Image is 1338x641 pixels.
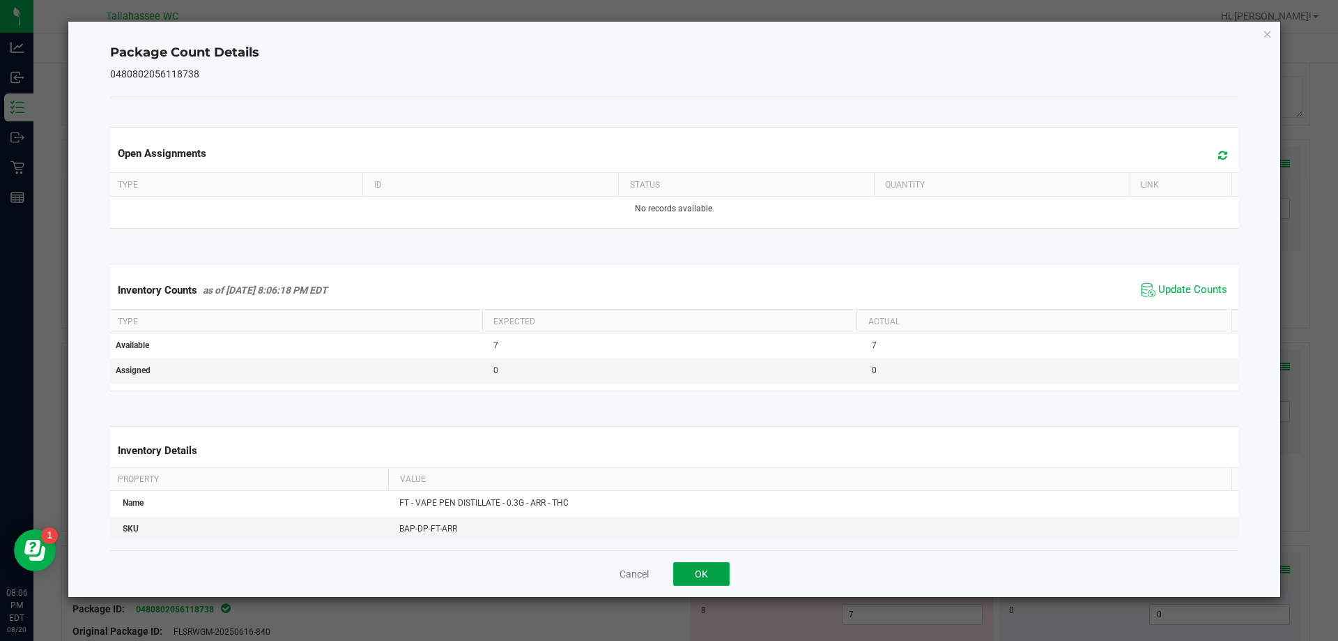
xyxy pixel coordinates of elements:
span: Status [630,180,660,190]
span: Inventory Details [118,444,197,457]
button: Close [1263,25,1272,42]
span: Type [118,317,138,326]
span: Update Counts [1158,283,1227,297]
span: ID [374,180,382,190]
span: Value [400,474,426,484]
span: Name [123,498,144,508]
iframe: Resource center unread badge [41,527,58,544]
span: 7 [493,340,498,350]
span: 7 [872,340,877,350]
span: Quantity [885,180,925,190]
span: Property [118,474,159,484]
h4: Package Count Details [110,44,1239,62]
span: Expected [493,317,535,326]
button: OK [673,562,730,586]
span: as of [DATE] 8:06:18 PM EDT [203,285,328,296]
span: Link [1141,180,1159,190]
span: BAP-DP-FT-ARR [399,524,457,534]
h5: 0480802056118738 [110,69,1239,80]
span: 0 [493,365,498,375]
span: Actual [868,317,900,326]
span: Assigned [116,365,151,375]
iframe: Resource center [14,529,56,571]
span: 0 [872,365,877,375]
span: Available [116,340,149,350]
span: Type [118,180,138,190]
td: No records available. [107,197,1242,221]
span: Inventory Counts [118,284,197,296]
button: Cancel [620,567,649,581]
span: FT - VAPE PEN DISTILLATE - 0.3G - ARR - THC [399,498,569,508]
span: Open Assignments [118,147,206,160]
span: SKU [123,524,139,534]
